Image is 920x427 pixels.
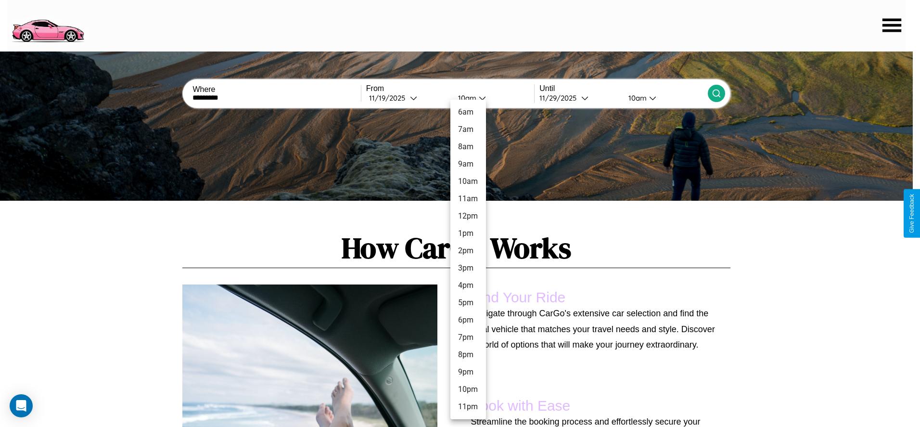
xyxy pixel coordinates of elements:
li: 8am [450,138,486,155]
li: 6am [450,104,486,121]
li: 7am [450,121,486,138]
li: 11pm [450,398,486,415]
li: 6pm [450,311,486,329]
li: 2pm [450,242,486,259]
li: 1pm [450,225,486,242]
div: Give Feedback [908,194,915,233]
li: 7pm [450,329,486,346]
li: 12pm [450,207,486,225]
li: 9pm [450,363,486,381]
li: 11am [450,190,486,207]
li: 4pm [450,277,486,294]
li: 5pm [450,294,486,311]
div: Open Intercom Messenger [10,394,33,417]
li: 8pm [450,346,486,363]
li: 3pm [450,259,486,277]
li: 10pm [450,381,486,398]
li: 9am [450,155,486,173]
li: 10am [450,173,486,190]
